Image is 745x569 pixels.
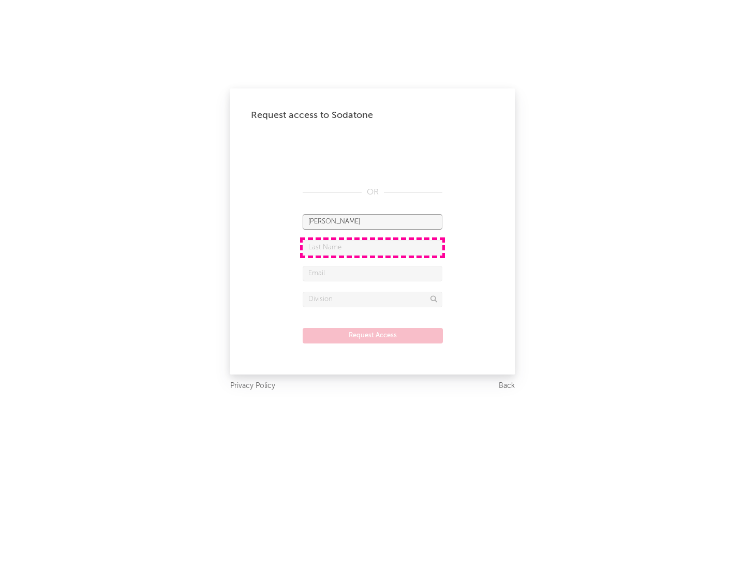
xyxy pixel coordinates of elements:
input: First Name [303,214,442,230]
a: Back [499,380,515,393]
input: Last Name [303,240,442,256]
button: Request Access [303,328,443,343]
a: Privacy Policy [230,380,275,393]
input: Email [303,266,442,281]
div: Request access to Sodatone [251,109,494,122]
input: Division [303,292,442,307]
div: OR [303,186,442,199]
